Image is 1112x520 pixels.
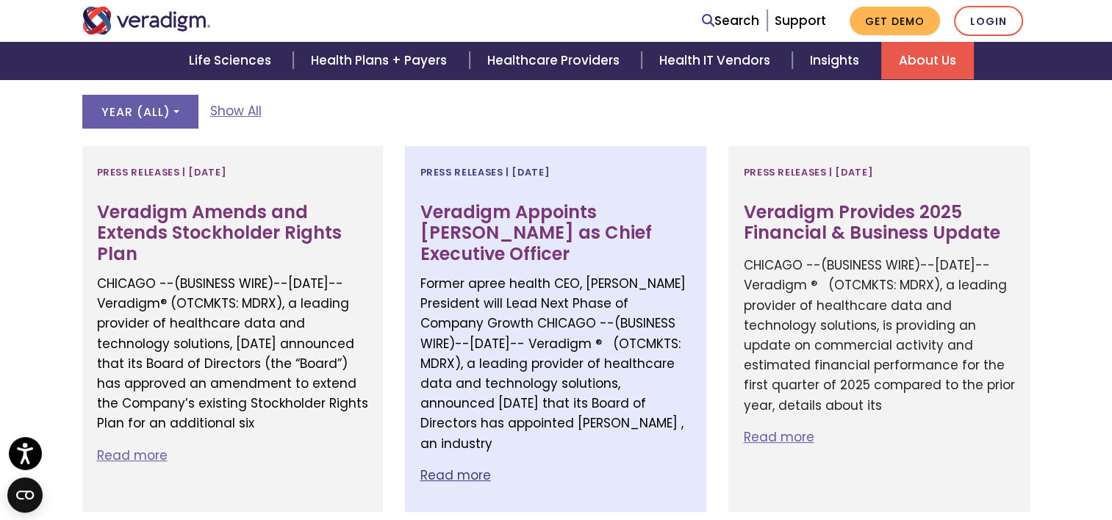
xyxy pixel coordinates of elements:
button: Open CMP widget [7,477,43,513]
p: CHICAGO --(BUSINESS WIRE)--[DATE]-- Veradigm® (OTCMKTS: MDRX), a leading provider of healthcare d... [97,274,369,434]
span: Press Releases | [DATE] [420,161,550,184]
p: Former apree health CEO, [PERSON_NAME] President will Lead Next Phase of Company Growth CHICAGO -... [420,274,692,454]
iframe: Drift Chat Widget [831,415,1094,502]
h3: Veradigm Provides 2025 Financial & Business Update [743,202,1015,245]
button: Year (All) [82,95,198,129]
span: Press Releases | [DATE] [743,161,873,184]
h3: Veradigm Appoints [PERSON_NAME] as Chief Executive Officer [420,202,692,265]
img: Veradigm logo [82,7,211,35]
a: Login [954,6,1023,36]
a: Health Plans + Payers [293,42,469,79]
a: Life Sciences [171,42,293,79]
a: Support [775,12,826,29]
a: Search [702,11,759,31]
a: Healthcare Providers [470,42,642,79]
h3: Veradigm Amends and Extends Stockholder Rights Plan [97,202,369,265]
a: Insights [792,42,881,79]
a: Get Demo [850,7,940,35]
p: CHICAGO --(BUSINESS WIRE)--[DATE]-- Veradigm ® (OTCMKTS: MDRX), a leading provider of healthcare ... [743,256,1015,416]
a: About Us [881,42,974,79]
a: Health IT Vendors [642,42,792,79]
a: Show All [210,101,262,121]
span: Press Releases | [DATE] [97,161,227,184]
